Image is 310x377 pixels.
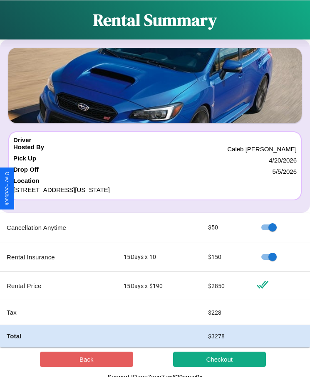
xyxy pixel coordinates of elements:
td: 15 Days x 10 [117,242,201,272]
button: Back [40,352,133,367]
h1: Rental Summary [93,9,217,31]
p: Tax [7,307,110,318]
h4: Driver [13,136,31,143]
h4: Total [7,332,110,340]
h4: Pick Up [13,155,36,166]
p: Cancellation Anytime [7,222,110,233]
p: 5 / 5 / 2026 [273,166,297,177]
td: 15 Days x $ 190 [117,272,201,300]
p: Rental Insurance [7,251,110,263]
td: $ 50 [201,213,250,242]
td: $ 228 [201,300,250,325]
p: Caleb [PERSON_NAME] [227,143,297,155]
td: $ 3278 [201,325,250,347]
h4: Drop Off [13,166,39,177]
td: $ 150 [201,242,250,272]
div: Give Feedback [4,172,10,205]
h4: Location [13,177,297,184]
td: $ 2850 [201,272,250,300]
p: Rental Price [7,280,110,291]
h4: Hosted By [13,143,44,155]
button: Checkout [173,352,266,367]
p: [STREET_ADDRESS][US_STATE] [13,184,297,195]
p: 4 / 20 / 2026 [269,155,297,166]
